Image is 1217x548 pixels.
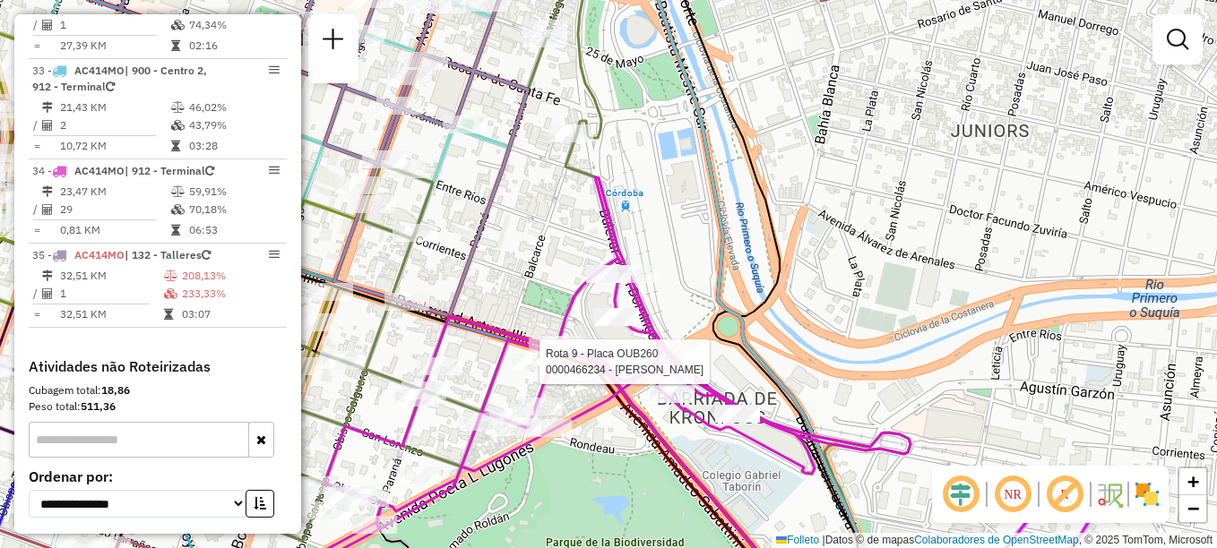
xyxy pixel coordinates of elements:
span: − [1187,497,1199,519]
em: Opções [269,64,280,75]
strong: 511,36 [81,399,116,413]
td: = [32,305,41,323]
span: | 900 - Centro 2, 912 - Terminal [32,64,207,93]
button: Ordem crescente [246,490,274,518]
td: 29 [59,201,170,218]
span: Ocultar NR [991,473,1034,516]
td: / [32,116,41,134]
span: AC414MO [74,248,125,261]
img: Exibir/Ocultar setores [1133,480,1161,509]
td: 23,47 KM [59,183,170,201]
font: 70,18% [189,202,227,216]
td: 32,51 KM [59,305,163,323]
a: Folleto [776,534,819,546]
i: % de utilização do peso [171,102,185,113]
i: Tempo total em rota [171,141,180,151]
td: 59,91% [188,183,279,201]
span: | [823,534,825,546]
td: = [32,37,41,55]
font: 34 - [32,164,52,177]
td: 1 [59,285,163,303]
i: Veículo já utilizado nesta sessão [202,250,211,261]
font: 35 - [32,248,52,261]
span: | 912 - Terminal [125,164,205,177]
td: 1 [59,16,170,34]
div: Peso total: [29,398,287,415]
i: Tempo total em rota [164,309,173,320]
a: Nova sessão e pesquisa [315,21,351,62]
td: 0,81 KM [59,221,170,239]
td: 208,13% [181,267,280,285]
i: Total de Atividades [42,204,53,215]
td: 46,02% [188,98,279,116]
span: Ocultar deslocamento [939,473,982,516]
font: 43,79% [189,118,227,132]
td: 2 [59,116,170,134]
td: 02:16 [188,37,279,55]
i: Veículo já utilizado nesta sessão [106,81,115,92]
em: Opções [269,165,280,176]
i: Veículo já utilizado nesta sessão [205,166,214,176]
span: | 132 - Talleres [125,248,202,261]
i: Total de Atividades [42,120,53,131]
td: 27,39 KM [59,37,170,55]
i: Distância Total [42,270,53,281]
div: Datos © de mapas , © 2025 TomTom, Microsoft [772,533,1217,548]
i: % de utilização da cubagem [164,288,177,299]
td: 10,72 KM [59,137,170,155]
td: 03:28 [188,137,279,155]
i: Total de Atividades [42,20,53,30]
i: Distância Total [42,102,53,113]
td: / [32,285,41,303]
a: Acercar [1179,468,1206,495]
span: AC414MO [74,64,125,77]
em: Opções [269,249,280,260]
i: % de utilização do peso [164,270,177,281]
i: Tempo total em rota [171,40,180,51]
td: / [32,201,41,218]
td: 03:07 [181,305,280,323]
strong: 18,86 [101,383,130,397]
a: Alejar [1179,495,1206,522]
td: = [32,221,41,239]
i: % de utilização do peso [171,186,185,197]
h4: Atividades não Roteirizadas [29,358,287,375]
img: Fluxo de ruas [1095,480,1124,509]
div: Cubagem total: [29,382,287,398]
td: 21,43 KM [59,98,170,116]
font: 74,34% [189,18,227,31]
font: 33 - [32,64,52,77]
i: % de utilização da cubagem [171,204,185,215]
td: = [32,137,41,155]
label: Ordenar por: [29,466,287,487]
i: Tempo total em rota [171,225,180,235]
td: 32,51 KM [59,267,163,285]
td: 06:53 [188,221,279,239]
font: 233,33% [182,287,226,300]
td: / [32,16,41,34]
i: Distância Total [42,186,53,197]
a: Exibir filtros [1160,21,1195,57]
i: % de utilização da cubagem [171,120,185,131]
i: Total de Atividades [42,288,53,299]
span: AC414MO [74,164,125,177]
span: Exibir rótulo [1043,473,1086,516]
a: Colaboradores de OpenStreetMap [914,534,1078,546]
i: % de utilização da cubagem [171,20,185,30]
span: + [1187,470,1199,492]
